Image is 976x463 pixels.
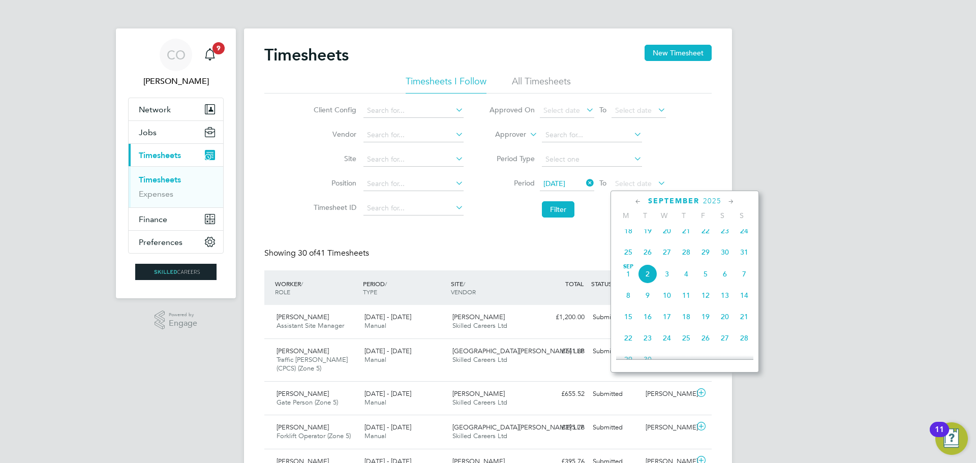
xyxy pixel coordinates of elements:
span: 21 [677,221,696,240]
div: £655.52 [536,386,589,403]
label: Period [489,178,535,188]
span: Manual [364,431,386,440]
span: 12 [696,286,715,305]
button: Timesheets [129,144,223,166]
span: 13 [715,286,735,305]
span: 8 [619,286,638,305]
span: T [674,211,693,220]
button: Preferences [129,231,223,253]
span: Select date [615,106,652,115]
button: Finance [129,208,223,230]
span: [PERSON_NAME] [277,389,329,398]
button: New Timesheet [645,45,712,61]
span: Timesheets [139,150,181,160]
span: [PERSON_NAME] [452,389,505,398]
div: £741.88 [536,343,589,360]
li: All Timesheets [512,75,571,94]
span: Sep [619,264,638,269]
span: Ciara O'Connell [128,75,224,87]
span: 23 [638,328,657,348]
div: [PERSON_NAME] [642,419,694,436]
label: Site [311,154,356,163]
span: 21 [735,307,754,326]
span: [GEOGRAPHIC_DATA][PERSON_NAME] LLP [452,347,584,355]
a: CO[PERSON_NAME] [128,39,224,87]
span: S [713,211,732,220]
span: 26 [638,242,657,262]
span: 9 [638,286,657,305]
span: 7 [735,264,754,284]
span: [PERSON_NAME] [277,347,329,355]
span: ROLE [275,288,290,296]
span: TYPE [363,288,377,296]
span: 2 [638,264,657,284]
div: £395.76 [536,419,589,436]
div: WORKER [272,274,360,301]
span: 15 [619,307,638,326]
a: Timesheets [139,175,181,184]
span: 3 [657,264,677,284]
span: Preferences [139,237,182,247]
span: 10 [657,286,677,305]
span: 14 [735,286,754,305]
span: 5 [696,264,715,284]
span: Manual [364,321,386,330]
span: Jobs [139,128,157,137]
span: 24 [735,221,754,240]
span: T [635,211,655,220]
span: W [655,211,674,220]
span: 41 Timesheets [298,248,369,258]
span: 17 [657,307,677,326]
span: Manual [364,398,386,407]
span: 31 [735,242,754,262]
label: Timesheet ID [311,203,356,212]
div: Showing [264,248,371,259]
span: 22 [619,328,638,348]
input: Select one [542,152,642,167]
span: 20 [715,307,735,326]
label: Vendor [311,130,356,139]
button: Open Resource Center, 11 new notifications [935,422,968,455]
span: Select date [543,106,580,115]
span: 30 [638,350,657,369]
span: [DATE] - [DATE] [364,389,411,398]
span: [PERSON_NAME] [277,313,329,321]
span: Network [139,105,171,114]
button: Network [129,98,223,120]
span: September [648,197,699,205]
a: Powered byEngage [155,311,198,330]
span: 19 [696,307,715,326]
span: / [463,280,465,288]
span: [DATE] - [DATE] [364,423,411,431]
span: VENDOR [451,288,476,296]
span: [GEOGRAPHIC_DATA][PERSON_NAME] LLP [452,423,584,431]
span: Powered by [169,311,197,319]
span: S [732,211,751,220]
span: Finance [139,214,167,224]
span: 4 [677,264,696,284]
a: Go to home page [128,264,224,280]
span: Engage [169,319,197,328]
button: Jobs [129,121,223,143]
div: Submitted [589,419,642,436]
span: 9 [212,42,225,54]
div: STATUS [589,274,642,293]
span: 18 [619,221,638,240]
input: Search for... [363,104,464,118]
span: 28 [735,328,754,348]
span: 18 [677,307,696,326]
a: Expenses [139,189,173,199]
span: Skilled Careers Ltd [452,321,507,330]
span: [DATE] - [DATE] [364,313,411,321]
span: [PERSON_NAME] [452,313,505,321]
span: Skilled Careers Ltd [452,355,507,364]
span: 24 [657,328,677,348]
span: Traffic [PERSON_NAME] (CPCS) (Zone 5) [277,355,348,373]
span: 1 [619,264,638,284]
span: [PERSON_NAME] [277,423,329,431]
div: Timesheets [129,166,223,207]
h2: Timesheets [264,45,349,65]
span: 23 [715,221,735,240]
span: 6 [715,264,735,284]
input: Search for... [363,177,464,191]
